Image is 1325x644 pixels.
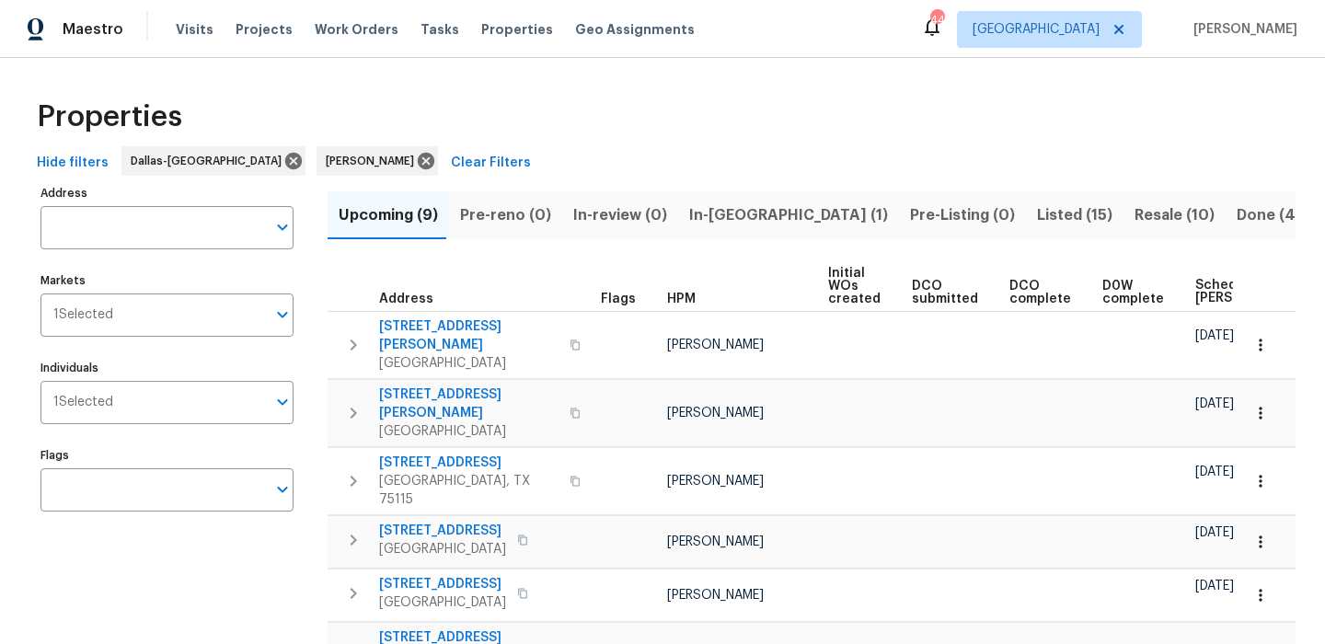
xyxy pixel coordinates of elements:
[379,385,559,422] span: [STREET_ADDRESS][PERSON_NAME]
[379,354,559,373] span: [GEOGRAPHIC_DATA]
[451,152,531,175] span: Clear Filters
[575,20,695,39] span: Geo Assignments
[236,20,293,39] span: Projects
[912,280,978,305] span: DCO submitted
[53,307,113,323] span: 1 Selected
[1135,202,1215,228] span: Resale (10)
[930,11,943,29] div: 44
[339,202,438,228] span: Upcoming (9)
[601,293,636,305] span: Flags
[176,20,213,39] span: Visits
[379,472,559,509] span: [GEOGRAPHIC_DATA], TX 75115
[29,146,116,180] button: Hide filters
[379,540,506,558] span: [GEOGRAPHIC_DATA]
[828,267,881,305] span: Initial WOs created
[1195,397,1234,410] span: [DATE]
[973,20,1100,39] span: [GEOGRAPHIC_DATA]
[37,108,182,126] span: Properties
[326,152,421,170] span: [PERSON_NAME]
[1195,466,1234,478] span: [DATE]
[1009,280,1071,305] span: DCO complete
[131,152,289,170] span: Dallas-[GEOGRAPHIC_DATA]
[379,317,559,354] span: [STREET_ADDRESS][PERSON_NAME]
[37,152,109,175] span: Hide filters
[270,214,295,240] button: Open
[121,146,305,176] div: Dallas-[GEOGRAPHIC_DATA]
[53,395,113,410] span: 1 Selected
[910,202,1015,228] span: Pre-Listing (0)
[460,202,551,228] span: Pre-reno (0)
[379,593,506,612] span: [GEOGRAPHIC_DATA]
[63,20,123,39] span: Maestro
[379,575,506,593] span: [STREET_ADDRESS]
[379,522,506,540] span: [STREET_ADDRESS]
[1102,280,1164,305] span: D0W complete
[573,202,667,228] span: In-review (0)
[444,146,538,180] button: Clear Filters
[40,362,294,374] label: Individuals
[1237,202,1321,228] span: Done (403)
[270,302,295,328] button: Open
[667,293,696,305] span: HPM
[40,450,294,461] label: Flags
[481,20,553,39] span: Properties
[667,407,764,420] span: [PERSON_NAME]
[1195,279,1299,305] span: Scheduled [PERSON_NAME]
[667,589,764,602] span: [PERSON_NAME]
[317,146,438,176] div: [PERSON_NAME]
[667,475,764,488] span: [PERSON_NAME]
[667,339,764,351] span: [PERSON_NAME]
[379,422,559,441] span: [GEOGRAPHIC_DATA]
[1195,526,1234,539] span: [DATE]
[1037,202,1112,228] span: Listed (15)
[1195,580,1234,592] span: [DATE]
[1195,329,1234,342] span: [DATE]
[667,535,764,548] span: [PERSON_NAME]
[421,23,459,36] span: Tasks
[40,188,294,199] label: Address
[270,477,295,502] button: Open
[689,202,888,228] span: In-[GEOGRAPHIC_DATA] (1)
[379,293,433,305] span: Address
[379,454,559,472] span: [STREET_ADDRESS]
[1186,20,1297,39] span: [PERSON_NAME]
[40,275,294,286] label: Markets
[270,389,295,415] button: Open
[315,20,398,39] span: Work Orders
